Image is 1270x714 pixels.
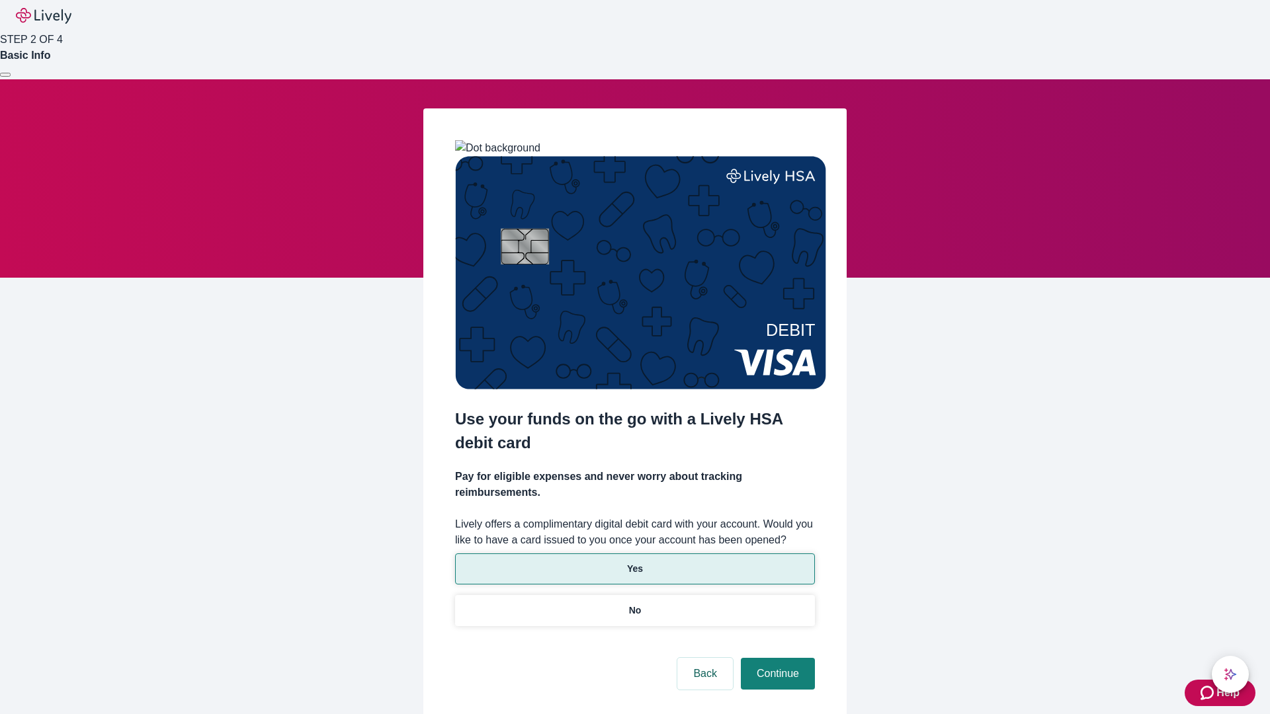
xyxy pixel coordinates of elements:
[1212,656,1249,693] button: chat
[455,595,815,626] button: No
[455,156,826,389] img: Debit card
[455,469,815,500] h4: Pay for eligible expenses and never worry about tracking reimbursements.
[629,604,642,617] p: No
[627,562,643,576] p: Yes
[16,8,71,24] img: Lively
[455,407,815,455] h2: Use your funds on the go with a Lively HSA debit card
[1216,685,1240,701] span: Help
[1224,668,1237,681] svg: Lively AI Assistant
[455,140,540,156] img: Dot background
[1201,685,1216,701] svg: Zendesk support icon
[1185,680,1255,706] button: Zendesk support iconHelp
[741,658,815,690] button: Continue
[677,658,733,690] button: Back
[455,516,815,548] label: Lively offers a complimentary digital debit card with your account. Would you like to have a card...
[455,553,815,584] button: Yes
